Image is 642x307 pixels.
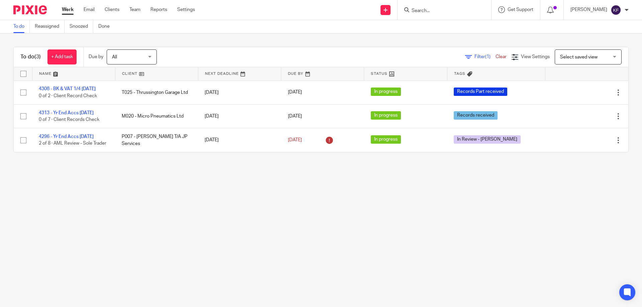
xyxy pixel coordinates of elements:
span: (3) [34,54,41,59]
span: 2 of 8 · AML Review - Sole Trader [39,141,106,146]
span: Select saved view [560,55,598,59]
span: View Settings [521,54,550,59]
td: [DATE] [198,104,281,128]
h1: To do [20,53,41,60]
span: In progress [371,111,401,120]
td: T025 - Thrussington Garage Ltd [115,81,198,104]
span: Tags [454,72,465,75]
input: Search [411,8,471,14]
span: In Review - [PERSON_NAME] [454,135,521,144]
span: Get Support [508,7,533,12]
p: Due by [89,53,103,60]
span: 0 of 7 · Client Records Check [39,117,99,122]
td: [DATE] [198,81,281,104]
img: svg%3E [611,5,621,15]
span: Records received [454,111,498,120]
a: 4313 - Yr End Accs [DATE] [39,111,94,115]
a: Settings [177,6,195,13]
a: 4296 - Yr End Accs [DATE] [39,134,94,139]
a: Email [84,6,95,13]
a: Team [129,6,140,13]
span: 0 of 2 · Client Record Check [39,94,97,98]
a: Clear [496,54,507,59]
span: (1) [485,54,491,59]
td: [DATE] [198,128,281,152]
a: + Add task [47,49,77,64]
a: Snoozed [70,20,93,33]
span: Filter [474,54,496,59]
span: [DATE] [288,114,302,119]
a: Reassigned [35,20,65,33]
span: [DATE] [288,138,302,142]
span: In progress [371,135,401,144]
td: P007 - [PERSON_NAME] T/A JP Services [115,128,198,152]
span: All [112,55,117,59]
a: Clients [105,6,119,13]
p: [PERSON_NAME] [570,6,607,13]
span: Records Part received [454,88,507,96]
span: [DATE] [288,90,302,95]
span: In progress [371,88,401,96]
img: Pixie [13,5,47,14]
a: Done [98,20,115,33]
a: To do [13,20,30,33]
a: Reports [150,6,167,13]
a: 4308 - BK & VAT 1/4 [DATE] [39,87,96,91]
a: Work [62,6,74,13]
td: M020 - Micro Pneumatics Ltd [115,104,198,128]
